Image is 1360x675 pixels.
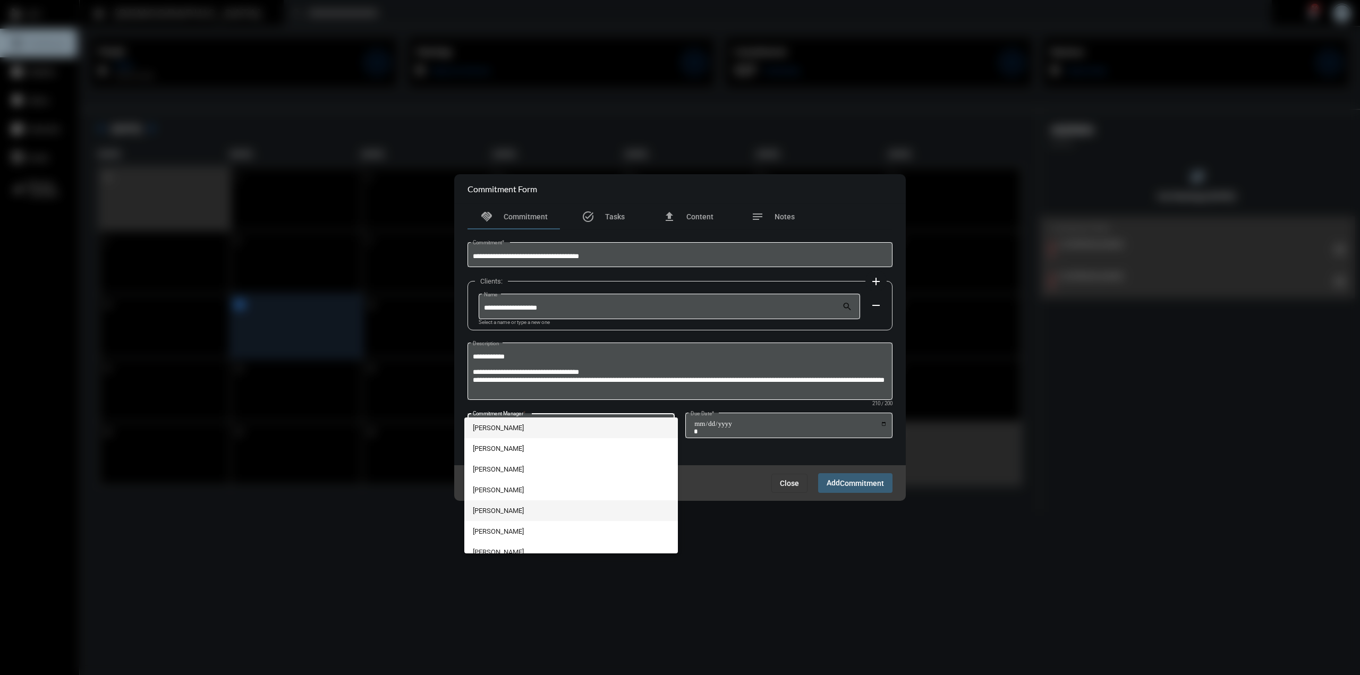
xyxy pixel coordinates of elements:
span: [PERSON_NAME] [473,438,670,459]
span: [PERSON_NAME] [473,500,670,521]
span: [PERSON_NAME] [473,480,670,500]
span: [PERSON_NAME] [473,459,670,480]
span: [PERSON_NAME] [473,417,670,438]
span: [PERSON_NAME] [473,542,670,562]
span: [PERSON_NAME] [473,521,670,542]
